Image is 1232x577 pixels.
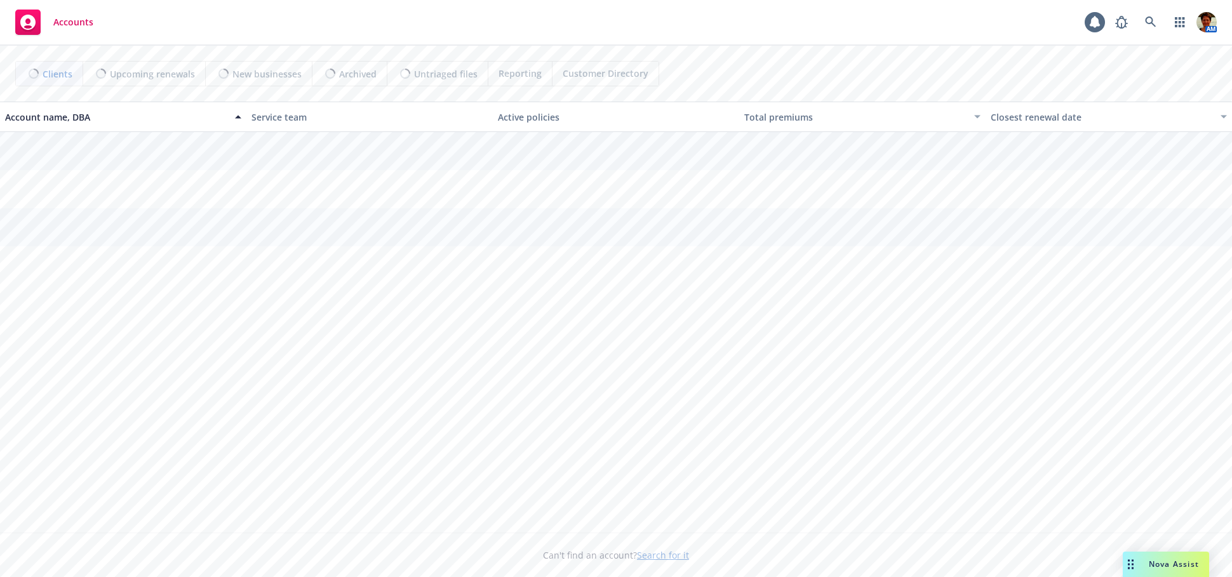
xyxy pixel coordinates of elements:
button: Total premiums [739,102,986,132]
span: Accounts [53,17,93,27]
div: Closest renewal date [991,110,1213,124]
button: Nova Assist [1123,552,1209,577]
span: Customer Directory [563,67,648,80]
span: New businesses [232,67,302,81]
div: Service team [251,110,488,124]
span: Nova Assist [1149,559,1199,569]
span: Untriaged files [414,67,478,81]
button: Active policies [493,102,739,132]
img: photo [1196,12,1217,32]
div: Active policies [498,110,734,124]
div: Account name, DBA [5,110,227,124]
span: Upcoming renewals [110,67,195,81]
span: Can't find an account? [543,548,689,562]
span: Clients [43,67,72,81]
a: Search for it [637,549,689,561]
a: Search [1138,10,1163,35]
a: Report a Bug [1109,10,1134,35]
a: Accounts [10,4,98,40]
div: Drag to move [1123,552,1139,577]
button: Closest renewal date [986,102,1232,132]
div: Total premiums [744,110,967,124]
span: Reporting [499,67,542,80]
a: Switch app [1167,10,1193,35]
span: Archived [339,67,377,81]
button: Service team [246,102,493,132]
